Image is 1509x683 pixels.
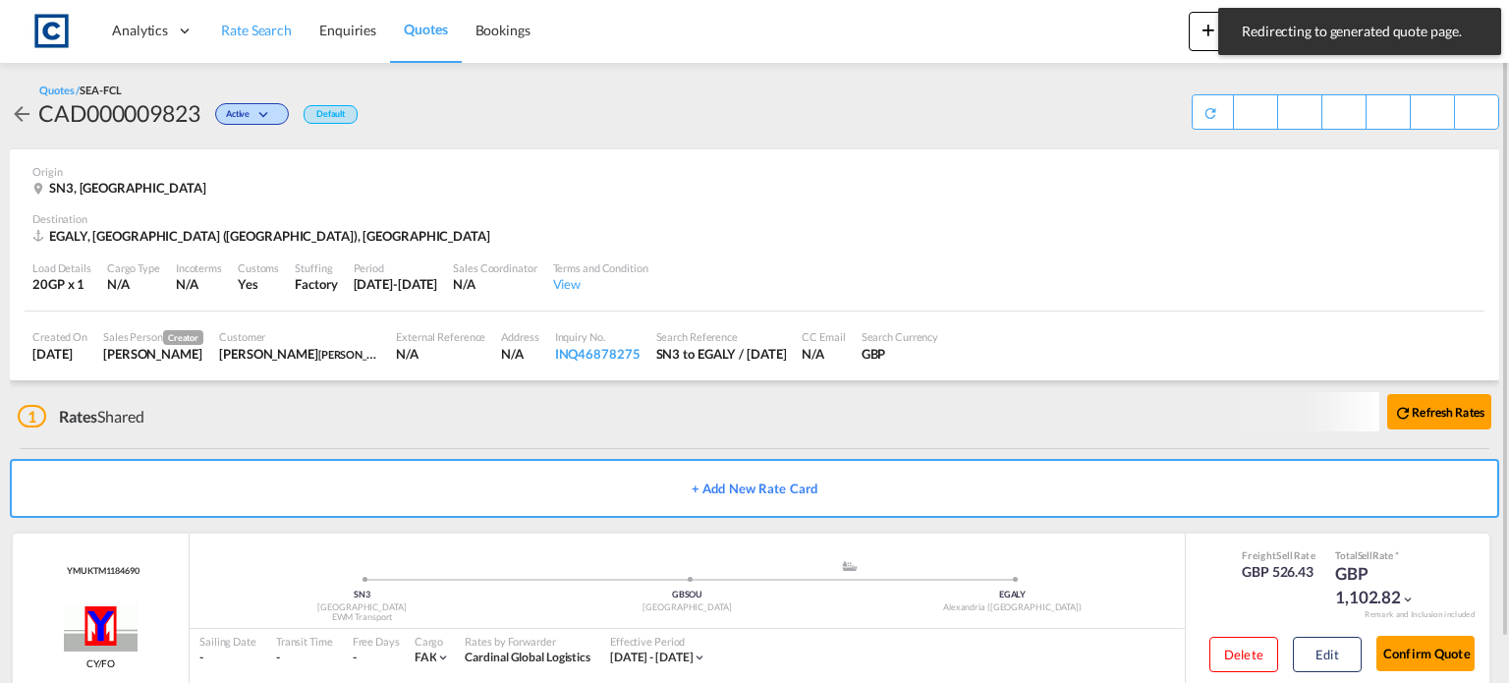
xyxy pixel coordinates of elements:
[354,275,438,293] div: 30 Sep 2025
[199,650,256,666] div: -
[862,329,939,344] div: Search Currency
[32,164,1477,179] div: Origin
[32,179,211,197] div: SN3, United Kingdom
[453,275,536,293] div: N/A
[49,180,206,196] span: SN3, [GEOGRAPHIC_DATA]
[1242,562,1315,582] div: GBP 526.43
[219,329,380,344] div: Customer
[465,650,590,664] span: Cardinal Global Logistics
[802,329,845,344] div: CC Email
[221,22,292,38] span: Rate Search
[1412,405,1484,420] b: Refresh Rates
[1393,549,1399,561] span: Subject to Remarks
[1236,22,1483,41] span: Redirecting to generated quote page.
[32,275,91,293] div: 20GP x 1
[475,22,531,38] span: Bookings
[501,345,538,363] div: N/A
[62,565,140,578] span: YMUKTM1184690
[525,601,850,614] div: [GEOGRAPHIC_DATA]
[199,601,525,614] div: [GEOGRAPHIC_DATA]
[18,405,46,427] span: 1
[1202,95,1223,121] div: Quote PDF is not available at this time
[850,589,1175,601] div: EGALY
[553,260,648,275] div: Terms and Condition
[354,589,370,599] span: SN3
[396,345,485,363] div: N/A
[163,330,203,345] span: Creator
[1197,22,1270,37] span: New
[453,260,536,275] div: Sales Coordinator
[32,260,91,275] div: Load Details
[32,329,87,344] div: Created On
[238,275,279,293] div: Yes
[64,602,139,652] img: Yang Ming Line
[436,651,450,664] md-icon: icon-chevron-down
[1358,549,1373,561] span: Sell
[176,260,222,275] div: Incoterms
[1387,394,1491,429] button: icon-refreshRefresh Rates
[276,634,333,649] div: Transit Time
[1293,637,1362,672] button: Edit
[553,275,648,293] div: View
[1189,12,1278,51] button: icon-plus 400-fgNewicon-chevron-down
[465,650,590,666] div: Cardinal Global Logistics
[693,651,706,664] md-icon: icon-chevron-down
[18,406,144,427] div: Shared
[501,329,538,344] div: Address
[199,611,525,624] div: EWM Transport
[656,345,787,363] div: SN3 to EGALY / 22 Sep 2025
[32,227,495,245] div: EGALY, Alexandria (El Iskandariya), Africa
[1401,593,1415,606] md-icon: icon-chevron-down
[354,260,438,275] div: Period
[10,102,33,126] md-icon: icon-arrow-left
[610,650,694,664] span: [DATE] - [DATE]
[610,650,694,666] div: 01 Sep 2025 - 30 Sep 2025
[1209,637,1278,672] button: Delete
[353,650,357,666] div: -
[415,650,437,664] span: FAK
[276,650,333,666] div: -
[404,21,447,37] span: Quotes
[199,634,256,649] div: Sailing Date
[254,110,278,121] md-icon: icon-chevron-down
[555,329,641,344] div: Inquiry No.
[62,565,140,578] div: Contract / Rate Agreement / Tariff / Spot Pricing Reference Number: YMUKTM1184690
[1335,562,1433,609] div: GBP 1,102.82
[656,329,787,344] div: Search Reference
[610,634,707,649] div: Effective Period
[103,345,203,363] div: Lynsey Heaton
[219,345,380,363] div: Andrea Locarno
[107,260,160,275] div: Cargo Type
[1350,609,1489,620] div: Remark and Inclusion included
[103,329,203,345] div: Sales Person
[838,561,862,571] md-icon: assets/icons/custom/ship-fill.svg
[396,329,485,344] div: External Reference
[555,345,641,363] div: INQ46878275
[1335,548,1433,562] div: Total Rate
[39,83,122,97] div: Quotes /SEA-FCL
[304,105,358,124] div: Default
[80,84,121,96] span: SEA-FCL
[465,634,590,649] div: Rates by Forwarder
[10,97,38,129] div: icon-arrow-left
[38,97,200,129] div: CAD000009823
[295,260,337,275] div: Stuffing
[176,275,198,293] div: N/A
[415,634,451,649] div: Cargo
[353,634,400,649] div: Free Days
[525,589,850,601] div: GBSOU
[29,9,74,53] img: 1fdb9190129311efbfaf67cbb4249bed.jpeg
[32,211,1477,226] div: Destination
[862,345,939,363] div: GBP
[1376,636,1475,671] button: Confirm Quote
[1234,95,1277,129] div: Save As Template
[86,656,116,670] span: CY/FO
[226,108,254,127] span: Active
[107,275,160,293] div: N/A
[1197,18,1220,41] md-icon: icon-plus 400-fg
[215,103,289,125] div: Change Status Here
[1242,548,1315,562] div: Freight Rate
[59,407,98,426] span: Rates
[319,22,376,38] span: Enquiries
[238,260,279,275] div: Customs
